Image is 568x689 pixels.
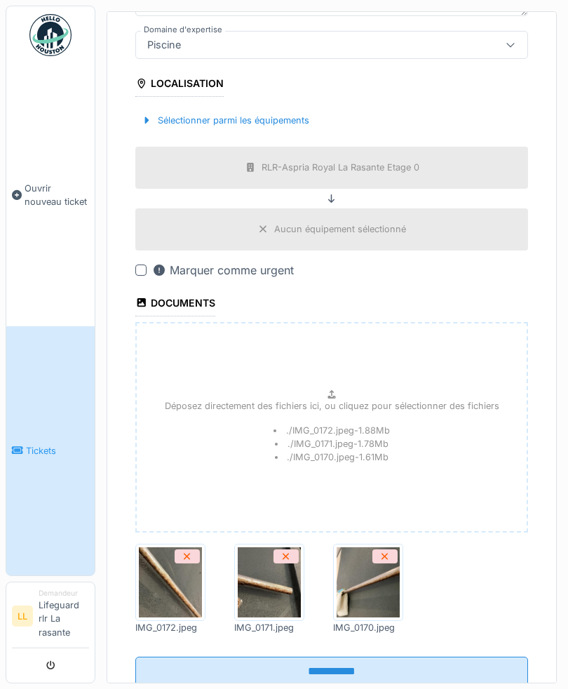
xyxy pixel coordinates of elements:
li: ./IMG_0172.jpeg - 1.88 Mb [273,424,390,437]
div: Localisation [135,73,224,97]
a: LL DemandeurLifeguard rlr La rasante [12,588,89,648]
img: rthxuc3qje130ne1dhib1zrs85br [238,547,301,617]
span: Tickets [26,444,89,457]
label: Domaine d'expertise [141,24,225,36]
div: Sélectionner parmi les équipements [135,111,315,130]
li: LL [12,606,33,627]
div: Aucun équipement sélectionné [274,222,406,236]
li: ./IMG_0170.jpeg - 1.61 Mb [275,450,389,464]
a: Tickets [6,326,95,575]
div: Piscine [142,37,187,53]
img: Badge_color-CXgf-gQk.svg [29,14,72,56]
li: Lifeguard rlr La rasante [39,588,89,645]
p: Déposez directement des fichiers ici, ou cliquez pour sélectionner des fichiers [165,399,499,413]
div: IMG_0171.jpeg [234,621,304,634]
img: csivonsbe04rtwd9wreewum1rlk6 [337,547,400,617]
div: Marquer comme urgent [152,262,294,279]
div: IMG_0170.jpeg [333,621,403,634]
div: Documents [135,293,215,316]
div: Demandeur [39,588,89,598]
div: RLR-Aspria Royal La Rasante Etage 0 [262,161,419,174]
div: IMG_0172.jpeg [135,621,205,634]
a: Ouvrir nouveau ticket [6,64,95,326]
img: j3hb1m5aockkapvghaxaz1tpjzom [139,547,202,617]
li: ./IMG_0171.jpeg - 1.78 Mb [275,437,388,450]
span: Ouvrir nouveau ticket [25,182,89,208]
